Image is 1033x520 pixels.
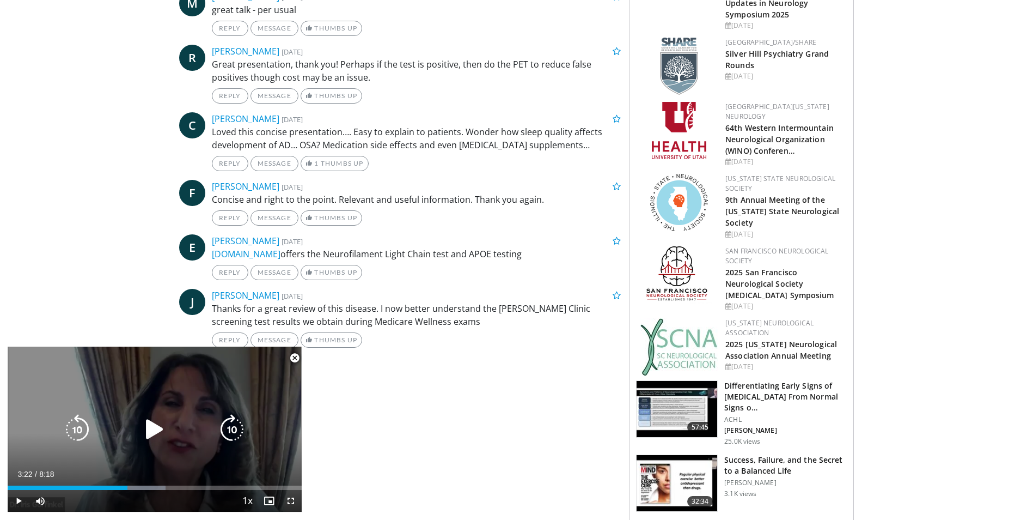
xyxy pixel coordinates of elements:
small: [DATE] [282,237,303,246]
button: Mute [29,490,51,512]
a: 64th Western Intermountain Neurological Organization (WINO) Conferen… [725,123,834,156]
a: [US_STATE] Neurological Association [725,318,814,337]
a: Message [250,265,298,280]
a: [PERSON_NAME] [212,180,279,192]
button: Close [284,347,305,370]
a: J [179,289,205,315]
div: [DATE] [725,229,845,239]
a: Message [250,21,298,36]
small: [DATE] [282,291,303,301]
div: Progress Bar [8,486,302,490]
a: Reply [212,156,248,171]
a: Thumbs Up [301,88,362,104]
a: 2025 [US_STATE] Neurological Association Annual Meeting [725,339,837,361]
video-js: Video Player [8,347,302,512]
img: ad8adf1f-d405-434e-aebe-ebf7635c9b5d.png.150x105_q85_autocrop_double_scale_upscale_version-0.2.png [646,246,712,304]
p: ACHL [724,415,847,424]
a: Thumbs Up [301,265,362,280]
img: 71a8b48c-8850-4916-bbdd-e2f3ccf11ef9.png.150x105_q85_autocrop_double_scale_upscale_version-0.2.png [650,174,708,231]
a: Message [250,156,298,171]
a: Thumbs Up [301,210,362,226]
a: F [179,180,205,206]
a: 2025 San Francisco Neurological Society [MEDICAL_DATA] Symposium [725,267,834,300]
a: Reply [212,88,248,104]
span: 57:45 [687,422,713,433]
a: 57:45 Differentiating Early Signs of [MEDICAL_DATA] From Normal Signs o… ACHL [PERSON_NAME] 25.0K... [636,380,847,446]
button: Fullscreen [280,490,302,512]
a: [GEOGRAPHIC_DATA][US_STATE] Neurology [725,102,829,121]
div: [DATE] [725,21,845,31]
span: / [35,470,37,479]
a: Reply [212,21,248,36]
p: [PERSON_NAME] [724,426,847,435]
a: 1 Thumbs Up [301,156,369,171]
a: Message [250,210,298,226]
img: b123db18-9392-45ae-ad1d-42c3758a27aa.jpg.150x105_q85_autocrop_double_scale_upscale_version-0.2.jpg [640,318,718,376]
a: Thumbs Up [301,332,362,348]
p: Great presentation, thank you! Perhaps if the test is positive, then do the PET to reduce false p... [212,58,621,84]
h3: Differentiating Early Signs of [MEDICAL_DATA] From Normal Signs o… [724,380,847,413]
a: Reply [212,210,248,226]
a: Message [250,332,298,348]
a: [US_STATE] State Neurological Society [725,174,835,193]
small: [DATE] [282,47,303,57]
span: 32:34 [687,496,713,507]
p: offers the Neurofilament Light Chain test and APOE testing [212,247,621,261]
a: Message [250,88,298,104]
span: 8:18 [39,470,54,479]
span: 1 [314,159,319,167]
p: Thanks for a great review of this disease. I now better understand the [PERSON_NAME] Clinic scree... [212,302,621,328]
p: 25.0K views [724,437,760,446]
a: [DOMAIN_NAME] [212,248,280,260]
img: 599f3ee4-8b28-44a1-b622-e2e4fac610ae.150x105_q85_crop-smart_upscale.jpg [637,381,717,438]
a: Reply [212,332,248,348]
img: 7307c1c9-cd96-462b-8187-bd7a74dc6cb1.150x105_q85_crop-smart_upscale.jpg [637,455,717,512]
h3: Success, Failure, and the Secret to a Balanced Life [724,455,847,476]
p: 3.1K views [724,489,756,498]
div: [DATE] [725,362,845,372]
div: [DATE] [725,157,845,167]
small: [DATE] [282,182,303,192]
a: [PERSON_NAME] [212,45,279,57]
div: [DATE] [725,301,845,311]
div: [DATE] [725,71,845,81]
p: great talk - per usual [212,3,621,16]
a: San Francisco Neurological Society [725,246,828,265]
a: [PERSON_NAME] [212,235,279,247]
a: R [179,45,205,71]
button: Enable picture-in-picture mode [258,490,280,512]
img: f6362829-b0a3-407d-a044-59546adfd345.png.150x105_q85_autocrop_double_scale_upscale_version-0.2.png [652,102,706,159]
p: Concise and right to the point. Relevant and useful information. Thank you again. [212,193,621,206]
button: Playback Rate [236,490,258,512]
a: 9th Annual Meeting of the [US_STATE] State Neurological Society [725,195,839,228]
button: Play [8,490,29,512]
a: [GEOGRAPHIC_DATA]/SHARE [725,38,816,47]
span: 3:22 [17,470,32,479]
a: Silver Hill Psychiatry Grand Rounds [725,49,829,70]
small: [DATE] [282,114,303,124]
a: [PERSON_NAME] [212,289,279,301]
a: 32:34 Success, Failure, and the Secret to a Balanced Life [PERSON_NAME] 3.1K views [636,455,847,512]
a: Thumbs Up [301,21,362,36]
a: [PERSON_NAME] [212,113,279,125]
p: Loved this concise presentation…. Easy to explain to patients. Wonder how sleep quality affects d... [212,125,621,152]
p: [PERSON_NAME] [724,479,847,487]
a: Reply [212,265,248,280]
a: E [179,234,205,261]
a: C [179,112,205,138]
img: f8aaeb6d-318f-4fcf-bd1d-54ce21f29e87.png.150x105_q85_autocrop_double_scale_upscale_version-0.2.png [660,38,698,95]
